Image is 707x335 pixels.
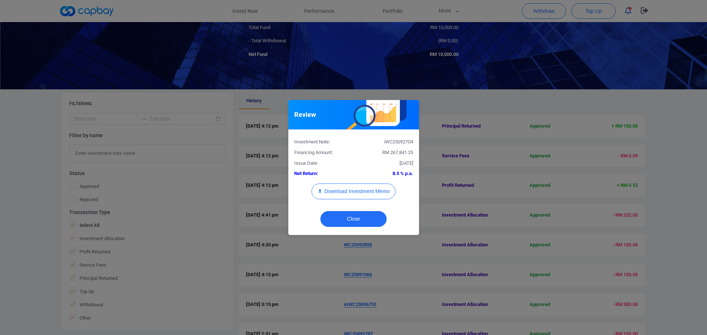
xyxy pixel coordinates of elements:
[289,149,354,157] div: Financing Amount:
[289,170,354,178] div: Net Return:
[353,138,419,146] div: iWC25092704
[382,150,413,155] span: RM 267,841.25
[353,160,419,167] div: [DATE]
[289,160,354,167] div: Issue Date:
[353,170,419,178] div: 8.5 % p.a.
[320,211,387,227] button: Close
[289,138,354,146] div: Investment Note:
[294,110,316,119] h5: Review
[312,183,395,199] button: Download Investment Memo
